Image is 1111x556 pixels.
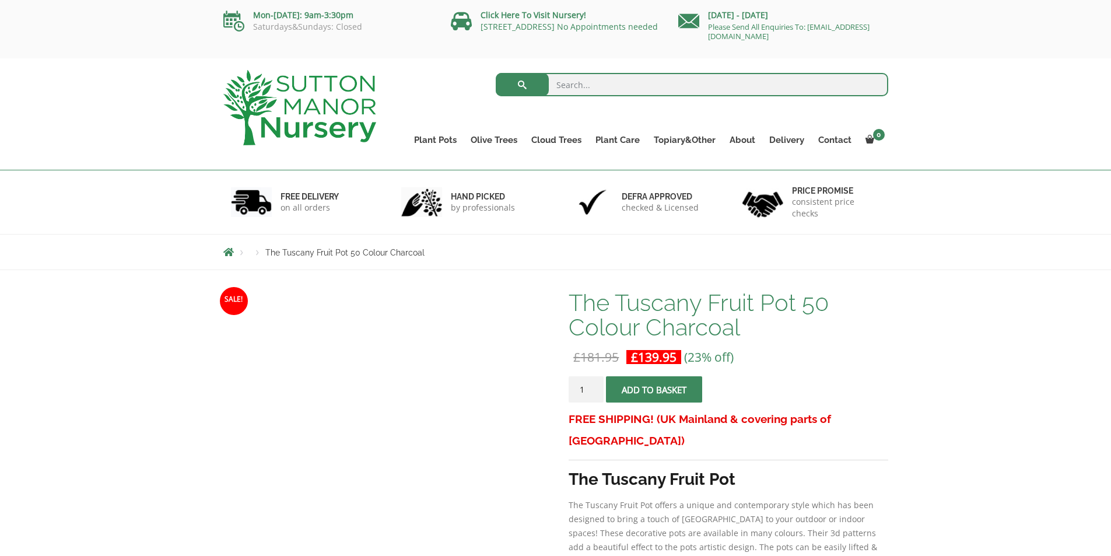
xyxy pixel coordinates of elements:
h6: Defra approved [622,191,699,202]
span: 0 [873,129,885,141]
input: Product quantity [569,376,604,403]
strong: The Tuscany Fruit Pot [569,470,735,489]
p: Saturdays&Sundays: Closed [223,22,433,32]
a: About [723,132,762,148]
span: £ [631,349,638,365]
span: Sale! [220,287,248,315]
h1: The Tuscany Fruit Pot 50 Colour Charcoal [569,291,888,340]
h6: Price promise [792,186,881,196]
span: (23% off) [684,349,734,365]
a: Delivery [762,132,811,148]
a: Cloud Trees [524,132,588,148]
img: 2.jpg [401,187,442,217]
p: by professionals [451,202,515,214]
a: Topiary&Other [647,132,723,148]
p: [DATE] - [DATE] [678,8,888,22]
h3: FREE SHIPPING! (UK Mainland & covering parts of [GEOGRAPHIC_DATA]) [569,408,888,452]
img: logo [223,70,376,145]
p: on all orders [281,202,339,214]
img: 4.jpg [742,184,783,220]
a: [STREET_ADDRESS] No Appointments needed [481,21,658,32]
a: Click Here To Visit Nursery! [481,9,586,20]
p: Mon-[DATE]: 9am-3:30pm [223,8,433,22]
p: consistent price checks [792,196,881,219]
a: 0 [858,132,888,148]
a: Olive Trees [464,132,524,148]
h6: FREE DELIVERY [281,191,339,202]
img: 1.jpg [231,187,272,217]
a: Please Send All Enquiries To: [EMAIL_ADDRESS][DOMAIN_NAME] [708,22,870,41]
button: Add to basket [606,376,702,403]
a: Plant Pots [407,132,464,148]
span: £ [573,349,580,365]
nav: Breadcrumbs [223,247,888,257]
bdi: 181.95 [573,349,619,365]
a: Plant Care [588,132,647,148]
span: The Tuscany Fruit Pot 50 Colour Charcoal [265,248,425,257]
input: Search... [496,73,888,96]
p: checked & Licensed [622,202,699,214]
img: 3.jpg [572,187,613,217]
a: Contact [811,132,858,148]
bdi: 139.95 [631,349,677,365]
h6: hand picked [451,191,515,202]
